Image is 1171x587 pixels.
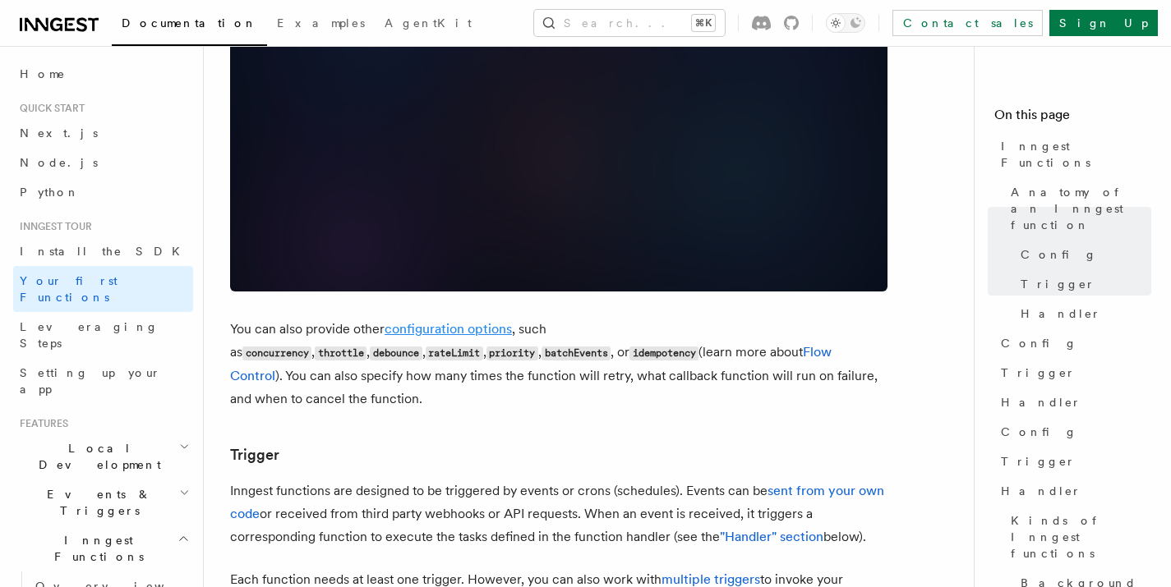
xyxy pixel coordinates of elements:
span: Handler [1001,483,1081,499]
a: Setting up your app [13,358,193,404]
a: Examples [267,5,375,44]
p: Inngest functions are designed to be triggered by events or crons (schedules). Events can be or r... [230,479,887,548]
a: Home [13,59,193,89]
span: Trigger [1001,365,1076,381]
span: Events & Triggers [13,486,179,519]
code: idempotency [629,346,698,360]
a: Sign Up [1049,10,1158,36]
a: Python [13,177,193,207]
span: Handler [1021,305,1101,322]
span: Node.js [20,156,98,169]
a: "Handler" section [720,529,823,544]
span: Local Development [13,440,179,473]
a: Config [994,417,1151,447]
span: Leveraging Steps [20,320,159,350]
a: Anatomy of an Inngest function [1004,177,1151,240]
button: Events & Triggers [13,479,193,525]
a: Handler [994,388,1151,417]
span: Install the SDK [20,245,190,258]
button: Toggle dark mode [826,13,865,33]
span: Quick start [13,102,85,115]
span: Anatomy of an Inngest function [1011,184,1151,233]
a: Handler [1014,299,1151,328]
p: You can also provide other , such as , , , , , , or (learn more about ). You can also specify how... [230,318,887,410]
span: Setting up your app [20,366,161,396]
span: Config [1021,246,1097,263]
a: Handler [994,476,1151,506]
span: Inngest Functions [1001,138,1151,171]
a: Leveraging Steps [13,312,193,358]
span: Your first Functions [20,274,118,304]
a: Inngest Functions [994,131,1151,177]
a: Next.js [13,118,193,148]
span: Examples [277,16,365,30]
span: Inngest Functions [13,532,177,565]
a: multiple triggers [662,571,760,587]
code: batchEvents [542,346,611,360]
span: Documentation [122,16,257,30]
span: Kinds of Inngest functions [1011,512,1151,562]
span: Config [1001,424,1077,440]
kbd: ⌘K [692,15,715,31]
span: Trigger [1001,453,1076,470]
code: rateLimit [426,346,483,360]
span: Home [20,66,66,82]
button: Local Development [13,433,193,479]
code: throttle [315,346,367,360]
a: Config [994,328,1151,358]
span: Handler [1001,394,1081,410]
button: Inngest Functions [13,525,193,571]
h4: On this page [994,105,1151,131]
a: Trigger [230,443,279,466]
button: Search...⌘K [534,10,725,36]
code: concurrency [242,346,311,360]
span: Inngest tour [13,220,92,233]
a: Config [1014,240,1151,269]
span: Python [20,186,80,199]
a: Install the SDK [13,236,193,266]
a: Trigger [994,358,1151,388]
a: Node.js [13,148,193,177]
code: debounce [370,346,422,360]
a: sent from your own code [230,483,884,521]
a: Documentation [112,5,267,46]
a: Contact sales [892,10,1043,36]
a: Your first Functions [13,266,193,312]
code: priority [486,346,538,360]
a: AgentKit [375,5,482,44]
span: Features [13,417,68,430]
span: Trigger [1021,276,1095,292]
span: AgentKit [385,16,472,30]
a: Kinds of Inngest functions [1004,506,1151,568]
a: Trigger [994,447,1151,476]
a: configuration options [385,321,512,337]
a: Flow Control [230,344,832,383]
span: Config [1001,335,1077,351]
a: Trigger [1014,269,1151,299]
span: Next.js [20,126,98,140]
